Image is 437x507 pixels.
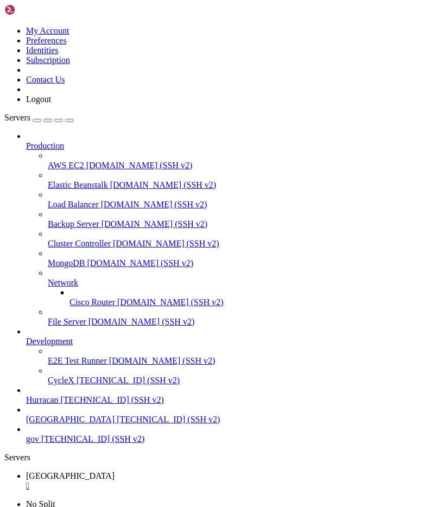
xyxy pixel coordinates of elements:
[48,356,433,366] a: E2E Test Runner [DOMAIN_NAME] (SSH v2)
[9,248,13,256] span: ╎
[287,189,291,197] span: │
[278,264,282,272] span: ╎
[4,189,9,197] span: │
[26,12,43,21] span: 1074
[230,365,278,373] span: (shift+tab)
[26,395,59,404] span: Hurracan
[4,172,300,180] span: ╭──────────────────────────────────────────────────────────────────╮
[9,314,13,322] span: ╎
[274,222,278,230] span: │
[77,376,180,385] span: [TECHNICAL_ID] (SSH v2)
[48,268,433,307] li: Network
[9,264,13,272] span: ╎
[291,248,295,256] span: ╎
[86,161,193,170] span: [DOMAIN_NAME] (SSH v2)
[69,288,433,307] li: Cisco Router [DOMAIN_NAME] (SSH v2)
[109,356,216,365] span: [DOMAIN_NAME] (SSH v2)
[88,317,195,326] span: [DOMAIN_NAME] (SSH v2)
[4,256,9,264] span: │
[26,55,43,63] span: 1078
[69,297,433,307] a: Cisco Router [DOMAIN_NAME] (SSH v2)
[278,297,282,306] span: ╎
[26,38,43,46] span: 1076
[17,306,30,314] span: 258
[26,46,43,54] span: 1077
[41,434,144,443] span: [TECHNICAL_ID] (SSH v2)
[43,289,213,297] span: + y').addEventListener('click', () => {
[4,289,9,297] span: │
[26,36,67,45] a: Preferences
[48,376,74,385] span: CycleX
[26,385,433,405] li: Hurracan [TECHNICAL_ID] (SSH v2)
[48,180,433,190] a: Elastic Beanstalk [DOMAIN_NAME] (SSH v2)
[30,331,100,339] span: showMainMenu() {
[178,348,182,356] span: │
[117,415,220,424] span: [TECHNICAL_ID] (SSH v2)
[17,314,30,322] span: 259
[9,222,13,230] span: ╎
[4,297,9,306] span: │
[4,356,9,364] span: │
[130,365,230,373] span: js/ during this session
[26,26,69,35] a: My Account
[278,256,282,264] span: ╎
[26,141,64,150] span: Production
[48,190,433,210] li: Load Balancer [DOMAIN_NAME] (SSH v2)
[30,272,35,281] span: +
[48,278,78,287] span: Network
[4,180,9,188] span: │
[43,55,117,63] span: // Initialize app
[217,206,221,214] span: │
[252,331,256,339] span: │
[26,29,43,37] span: 1075
[26,424,433,444] li: gov [TECHNICAL_ID] (SSH v2)
[30,306,91,314] span: + });
[195,197,200,205] span: ╎
[17,331,30,339] span: 261
[200,197,204,205] span: │
[13,180,52,188] span: Edit file
[30,297,191,306] span: + this.hideStatsModal();
[4,272,9,281] span: │
[48,346,433,366] li: E2E Test Runner [DOMAIN_NAME] (SSH v2)
[243,373,265,381] span: (esc)
[48,161,433,170] a: AWS EC2 [DOMAIN_NAME] (SSH v2)
[4,206,9,214] span: │
[9,306,13,314] span: ╎
[17,231,30,239] span: 251
[9,206,13,214] span: ╎
[4,373,9,381] span: │
[48,307,433,327] li: File Server [DOMAIN_NAME] (SSH v2)
[30,239,265,247] span: + document.getElementById('close-stats-btn').
[26,481,433,491] a: 
[9,214,13,222] span: ╎
[235,214,239,222] span: │
[4,155,9,163] span: ●
[282,239,287,247] span: │
[17,214,30,222] span: 249
[30,206,35,214] span: }
[4,281,9,289] span: │
[4,382,300,390] span: ╰──────────────────────────────────────────────────────────────────╯
[4,373,295,381] x-row: No, and tell [PERSON_NAME] what to do differently
[9,231,13,239] span: ╎
[13,88,204,96] span: Update(/var/www/supercacho/public/js/app.js)
[30,264,91,272] span: + });
[43,38,48,46] span: }
[9,272,13,281] span: ╎
[26,141,433,151] a: Production
[26,405,433,424] li: [GEOGRAPHIC_DATA] [TECHNICAL_ID] (SSH v2)
[61,395,164,404] span: [TECHNICAL_ID] (SSH v2)
[43,248,195,256] span: + addEventListener('click', () => {
[17,281,30,289] span: 256
[230,180,235,188] span: │
[48,200,433,210] a: Load Balancer [DOMAIN_NAME] (SSH v2)
[282,231,287,239] span: │
[48,151,433,170] li: AWS EC2 [DOMAIN_NAME] (SSH v2)
[13,155,204,163] span: Update(/var/www/supercacho/public/js/app.js)
[22,373,30,381] span: 3.
[282,256,287,264] span: │
[9,72,208,80] span: Теперь добавлю обработчик для кнопки закрытия:
[282,306,287,314] span: │
[113,239,219,248] span: [DOMAIN_NAME] (SSH v2)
